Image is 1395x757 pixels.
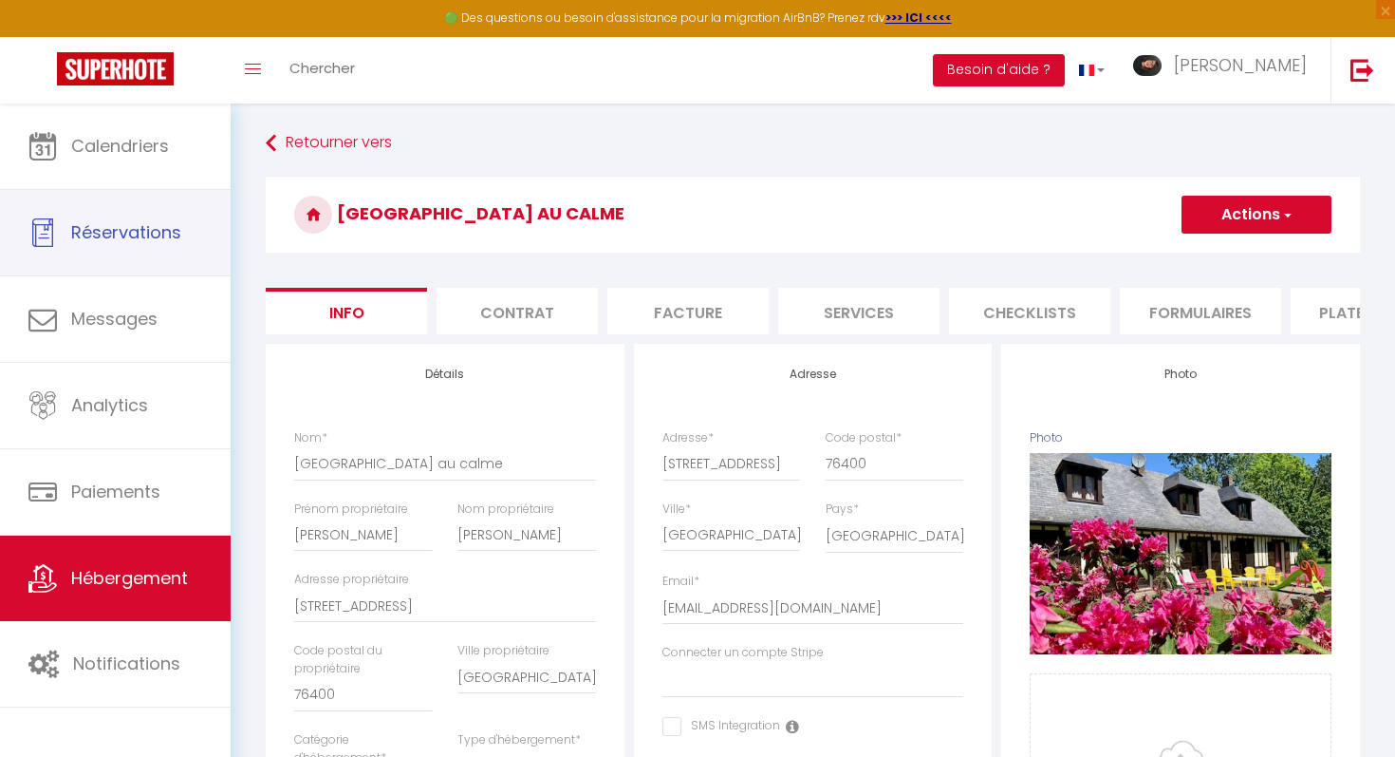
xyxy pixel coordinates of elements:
label: Type d'hébergement [457,731,581,749]
li: Services [778,288,939,334]
img: logout [1350,58,1374,82]
h4: Adresse [662,368,964,381]
label: Ville propriétaire [457,642,549,660]
span: [PERSON_NAME] [1174,53,1307,77]
label: Nom propriétaire [457,501,554,519]
label: Code postal du propriétaire [294,642,433,678]
li: Contrat [437,288,598,334]
a: ... [PERSON_NAME] [1119,37,1330,104]
li: Facture [607,288,769,334]
label: Pays [826,501,859,519]
a: >>> ICI <<<< [885,9,952,26]
img: ... [1133,55,1162,77]
label: Prénom propriétaire [294,501,408,519]
li: Checklists [949,288,1110,334]
li: Info [266,288,427,334]
a: Retourner vers [266,126,1360,161]
span: Notifications [73,652,180,675]
label: Ville [662,501,691,519]
label: Adresse [662,429,714,447]
span: Chercher [289,58,355,78]
h3: [GEOGRAPHIC_DATA] au calme [266,177,1360,253]
h4: Photo [1030,368,1331,381]
span: Messages [71,307,158,331]
button: Besoin d'aide ? [933,54,1065,86]
img: Super Booking [57,52,174,85]
label: Adresse propriétaire [294,571,409,589]
span: Hébergement [71,566,188,590]
span: Réservations [71,220,181,244]
li: Formulaires [1120,288,1281,334]
label: Connecter un compte Stripe [662,644,824,662]
label: Code postal [826,429,902,447]
span: Calendriers [71,134,169,158]
span: Paiements [71,480,160,503]
h4: Détails [294,368,596,381]
label: Photo [1030,429,1063,447]
label: Nom [294,429,327,447]
a: Chercher [275,37,369,104]
span: Analytics [71,393,148,417]
button: Actions [1181,196,1331,234]
label: Email [662,573,699,591]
